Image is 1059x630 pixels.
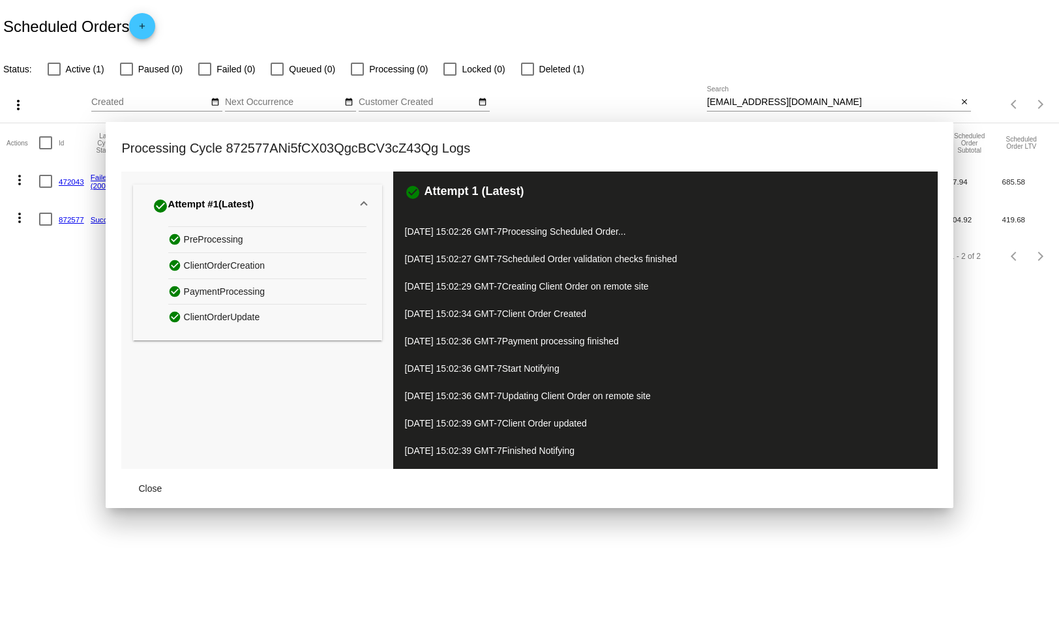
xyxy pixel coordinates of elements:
[168,282,184,301] mat-icon: check_circle
[539,61,584,77] span: Deleted (1)
[425,185,524,200] h3: Attempt 1 (Latest)
[184,256,265,276] span: ClientOrderCreation
[502,336,619,346] span: Payment processing finished
[91,173,112,181] a: Failed
[59,139,64,147] button: Change sorting for Id
[216,61,255,77] span: Failed (0)
[949,162,1002,200] mat-cell: 97.94
[211,97,220,108] mat-icon: date_range
[502,308,586,319] span: Client Order Created
[3,64,32,74] span: Status:
[121,477,179,500] button: Close dialog
[502,281,649,292] span: Creating Client Order on remote site
[225,97,342,108] input: Next Occurrence
[1002,200,1052,238] mat-cell: 419.68
[957,96,971,110] button: Clear
[184,230,243,250] span: PreProcessing
[707,97,957,108] input: Search
[133,226,383,340] div: Attempt #1(Latest)
[502,254,678,264] span: Scheduled Order validation checks finished
[405,414,927,432] p: [DATE] 15:02:39 GMT-7
[218,198,254,214] span: (Latest)
[502,391,651,401] span: Updating Client Order on remote site
[7,123,39,162] mat-header-cell: Actions
[184,307,260,327] span: ClientOrderUpdate
[91,132,121,154] button: Change sorting for LastProcessingCycleId
[405,332,927,350] p: [DATE] 15:02:36 GMT-7
[121,138,470,158] h1: Processing Cycle 872577ANi5fCX03QgcBCV3cZ43Qg Logs
[405,277,927,295] p: [DATE] 15:02:29 GMT-7
[91,215,119,224] a: Success
[502,418,587,428] span: Client Order updated
[133,185,383,226] mat-expansion-panel-header: Attempt #1(Latest)
[405,185,421,200] mat-icon: check_circle
[10,97,26,113] mat-icon: more_vert
[502,226,626,237] span: Processing Scheduled Order...
[139,483,162,494] span: Close
[950,252,981,261] div: 1 - 2 of 2
[153,196,254,217] div: Attempt #1
[1028,243,1054,269] button: Next page
[405,222,927,241] p: [DATE] 15:02:26 GMT-7
[59,177,84,186] a: 472043
[949,200,1002,238] mat-cell: 104.92
[59,215,84,224] a: 872577
[405,442,927,460] p: [DATE] 15:02:39 GMT-7
[184,282,265,302] span: PaymentProcessing
[1002,162,1052,200] mat-cell: 685.58
[289,61,335,77] span: Queued (0)
[405,305,927,323] p: [DATE] 15:02:34 GMT-7
[405,359,927,378] p: [DATE] 15:02:36 GMT-7
[949,132,991,154] button: Change sorting for Subtotal
[359,97,476,108] input: Customer Created
[502,445,574,456] span: Finished Notifying
[66,61,104,77] span: Active (1)
[1002,91,1028,117] button: Previous page
[478,97,487,108] mat-icon: date_range
[12,172,27,188] mat-icon: more_vert
[405,387,927,405] p: [DATE] 15:02:36 GMT-7
[168,230,184,248] mat-icon: check_circle
[168,307,184,326] mat-icon: check_circle
[344,97,353,108] mat-icon: date_range
[91,97,209,108] input: Created
[12,210,27,226] mat-icon: more_vert
[1002,136,1041,150] button: Change sorting for LifetimeValue
[168,256,184,275] mat-icon: check_circle
[1002,243,1028,269] button: Previous page
[502,363,559,374] span: Start Notifying
[369,61,428,77] span: Processing (0)
[138,61,183,77] span: Paused (0)
[405,250,927,268] p: [DATE] 15:02:27 GMT-7
[91,181,113,190] a: (2000)
[1028,91,1054,117] button: Next page
[3,13,155,39] h2: Scheduled Orders
[134,22,150,37] mat-icon: add
[462,61,505,77] span: Locked (0)
[153,198,168,214] mat-icon: check_circle
[960,97,969,108] mat-icon: close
